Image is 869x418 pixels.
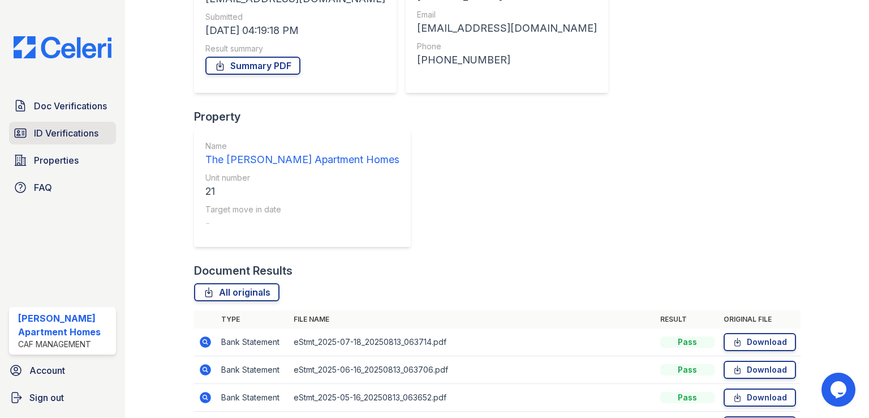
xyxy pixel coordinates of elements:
[205,172,399,184] div: Unit number
[34,126,98,140] span: ID Verifications
[9,149,116,172] a: Properties
[205,43,385,54] div: Result summary
[9,176,116,199] a: FAQ
[660,392,715,403] div: Pass
[205,204,399,215] div: Target move in date
[34,181,52,194] span: FAQ
[194,283,279,301] a: All originals
[205,57,300,75] a: Summary PDF
[289,329,656,356] td: eStmt_2025-07-18_20250813_063714.pdf
[656,310,719,329] th: Result
[289,384,656,412] td: eStmt_2025-05-16_20250813_063652.pdf
[205,140,399,152] div: Name
[29,391,64,404] span: Sign out
[18,312,111,339] div: [PERSON_NAME] Apartment Homes
[205,140,399,168] a: Name The [PERSON_NAME] Apartment Homes
[417,9,597,20] div: Email
[205,184,399,199] div: 21
[660,364,715,376] div: Pass
[289,356,656,384] td: eStmt_2025-06-16_20250813_063706.pdf
[34,99,107,113] span: Doc Verifications
[217,384,289,412] td: Bank Statement
[9,95,116,117] a: Doc Verifications
[5,36,121,58] img: CE_Logo_Blue-a8612792a0a2168367f1c8372b55b34899dd931a85d93a1a3d3e32e68fde9ad4.png
[217,329,289,356] td: Bank Statement
[719,310,801,329] th: Original file
[5,359,121,382] a: Account
[417,20,597,36] div: [EMAIL_ADDRESS][DOMAIN_NAME]
[821,373,858,407] iframe: chat widget
[417,41,597,52] div: Phone
[217,356,289,384] td: Bank Statement
[29,364,65,377] span: Account
[724,389,796,407] a: Download
[194,109,420,125] div: Property
[205,215,399,231] div: -
[724,333,796,351] a: Download
[5,386,121,409] a: Sign out
[660,336,715,348] div: Pass
[194,263,292,279] div: Document Results
[217,310,289,329] th: Type
[205,23,385,39] div: [DATE] 04:19:18 PM
[289,310,656,329] th: File name
[34,153,79,167] span: Properties
[205,11,385,23] div: Submitted
[9,122,116,144] a: ID Verifications
[18,339,111,350] div: CAF Management
[205,152,399,168] div: The [PERSON_NAME] Apartment Homes
[417,52,597,68] div: [PHONE_NUMBER]
[724,361,796,379] a: Download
